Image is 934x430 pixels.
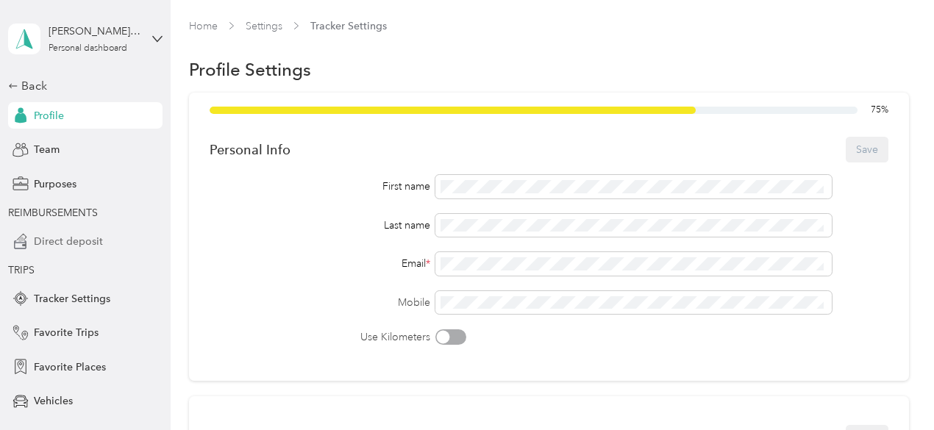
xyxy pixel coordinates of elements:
label: Mobile [210,295,431,310]
div: Last name [210,218,431,233]
a: Settings [246,20,282,32]
iframe: Everlance-gr Chat Button Frame [852,348,934,430]
span: Profile [34,108,64,123]
span: 75 % [871,104,888,117]
span: Vehicles [34,393,73,409]
div: Email [210,256,431,271]
h1: Profile Settings [189,62,311,77]
a: Home [189,20,218,32]
label: Use Kilometers [210,329,431,345]
span: TRIPS [8,264,35,276]
span: Favorite Places [34,359,106,375]
span: Tracker Settings [34,291,110,307]
div: [PERSON_NAME] [PERSON_NAME] III [49,24,140,39]
div: Back [8,77,155,95]
span: REIMBURSEMENTS [8,207,98,219]
span: Direct deposit [34,234,103,249]
span: Team [34,142,60,157]
span: Purposes [34,176,76,192]
div: Personal dashboard [49,44,127,53]
div: Personal Info [210,142,290,157]
span: Favorite Trips [34,325,99,340]
span: Tracker Settings [310,18,387,34]
div: First name [210,179,431,194]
